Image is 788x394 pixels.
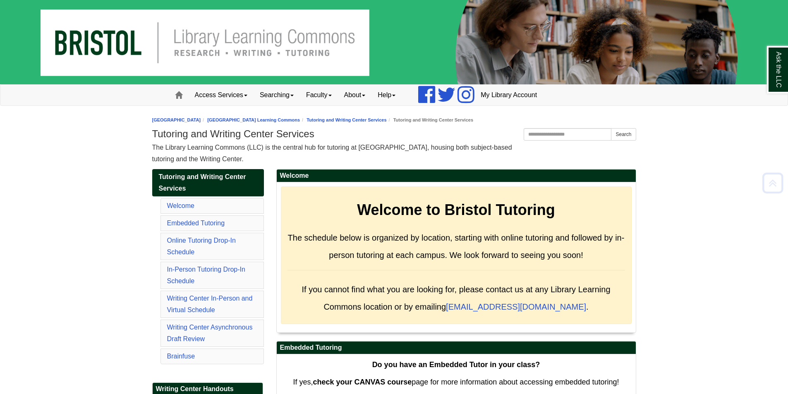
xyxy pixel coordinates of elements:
a: Brainfuse [167,353,195,360]
a: Access Services [189,85,254,105]
h1: Tutoring and Writing Center Services [152,128,636,140]
a: Searching [254,85,300,105]
a: Tutoring and Writing Center Services [307,117,386,122]
a: About [338,85,372,105]
span: The Library Learning Commons (LLC) is the central hub for tutoring at [GEOGRAPHIC_DATA], housing ... [152,144,512,162]
a: [GEOGRAPHIC_DATA] Learning Commons [207,117,300,122]
a: [EMAIL_ADDRESS][DOMAIN_NAME] [446,302,586,311]
a: Embedded Tutoring [167,220,225,227]
span: If yes, page for more information about accessing embedded tutoring! [293,378,619,386]
strong: check your CANVAS course [313,378,412,386]
strong: Do you have an Embedded Tutor in your class? [372,361,540,369]
a: Back to Top [759,177,786,189]
h2: Welcome [277,170,636,182]
a: In-Person Tutoring Drop-In Schedule [167,266,245,284]
a: Writing Center Asynchronous Draft Review [167,324,253,342]
a: Faculty [300,85,338,105]
span: If you cannot find what you are looking for, please contact us at any Library Learning Commons lo... [302,285,610,311]
span: Tutoring and Writing Center Services [159,173,246,192]
nav: breadcrumb [152,116,636,124]
a: [GEOGRAPHIC_DATA] [152,117,201,122]
a: My Library Account [474,85,543,105]
a: Welcome [167,202,194,209]
a: Help [371,85,402,105]
a: Writing Center In-Person and Virtual Schedule [167,295,253,313]
span: The schedule below is organized by location, starting with online tutoring and followed by in-per... [288,233,625,260]
button: Search [611,128,636,141]
a: Online Tutoring Drop-In Schedule [167,237,236,256]
h2: Embedded Tutoring [277,341,636,354]
a: Tutoring and Writing Center Services [152,169,264,196]
strong: Welcome to Bristol Tutoring [357,201,555,218]
li: Tutoring and Writing Center Services [387,116,473,124]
